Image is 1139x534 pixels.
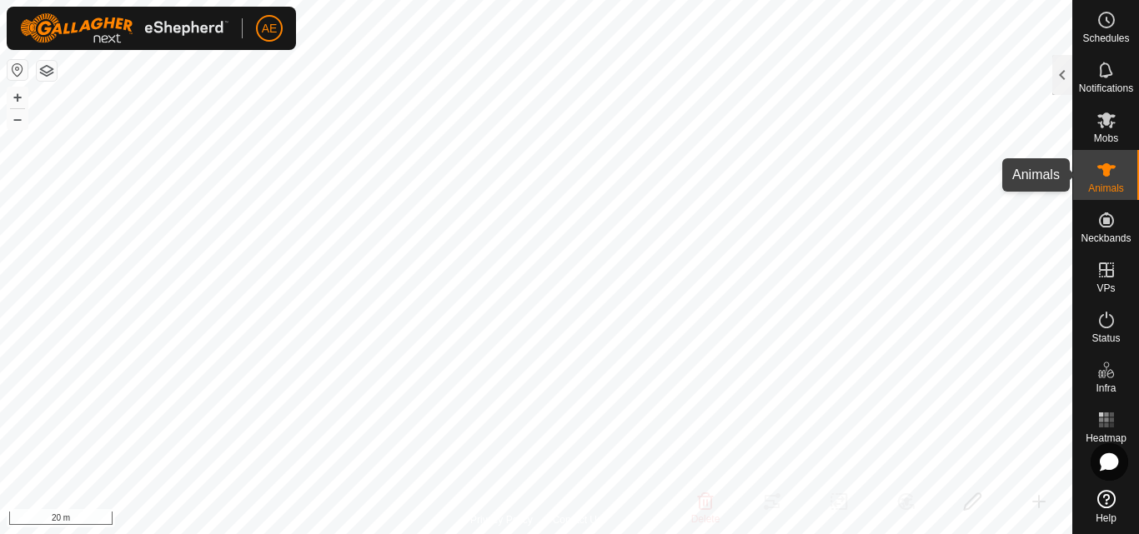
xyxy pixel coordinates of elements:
span: Animals [1088,183,1124,193]
a: Privacy Policy [470,512,533,527]
span: Neckbands [1081,233,1131,243]
button: Map Layers [37,61,57,81]
button: Reset Map [8,60,28,80]
span: Schedules [1082,33,1129,43]
a: Help [1073,483,1139,530]
button: – [8,109,28,129]
img: Gallagher Logo [20,13,228,43]
span: VPs [1096,283,1115,293]
span: Mobs [1094,133,1118,143]
span: Infra [1096,383,1116,393]
span: Heatmap [1086,433,1126,443]
span: Notifications [1079,83,1133,93]
span: Help [1096,513,1116,523]
a: Contact Us [553,512,602,527]
button: + [8,87,28,107]
span: Status [1091,333,1120,343]
span: AE [262,20,278,37]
